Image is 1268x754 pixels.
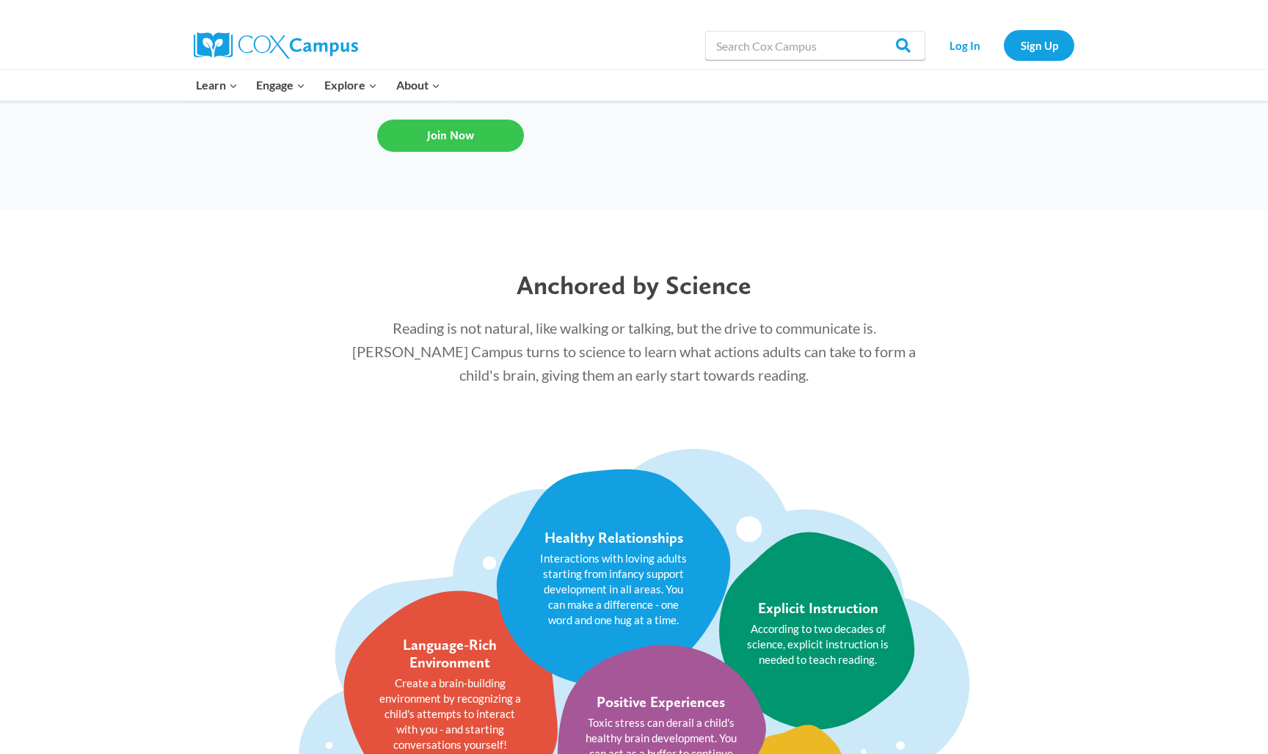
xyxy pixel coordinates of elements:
span: Anchored by Science [517,269,751,301]
button: Child menu of Learn [186,70,247,100]
a: Log In [933,30,996,60]
button: Child menu of About [387,70,450,100]
nav: Primary Navigation [186,70,449,100]
div: Healthy Relationships [544,529,683,546]
p: Reading is not natural, like walking or talking, but the drive to communicate is. [PERSON_NAME] C... [350,316,918,387]
a: Sign Up [1004,30,1074,60]
button: Child menu of Engage [247,70,316,100]
p: Create a brain-building environment by recognizing a child's attempts to interact with you - and ... [374,676,526,753]
img: Cox Campus [194,32,358,59]
p: According to two decades of science, explicit instruction is needed to teach reading. [742,621,894,667]
div: Explicit Instruction [758,599,878,617]
div: Language-Rich Environment [374,636,526,671]
span: Join Now [427,128,474,142]
div: Positive Experiences [597,693,725,711]
button: Child menu of Explore [315,70,387,100]
input: Search Cox Campus [705,31,925,60]
p: Interactions with loving adults starting from infancy support development in all areas. You can m... [538,551,690,628]
nav: Secondary Navigation [933,30,1074,60]
a: Join Now [377,120,524,152]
